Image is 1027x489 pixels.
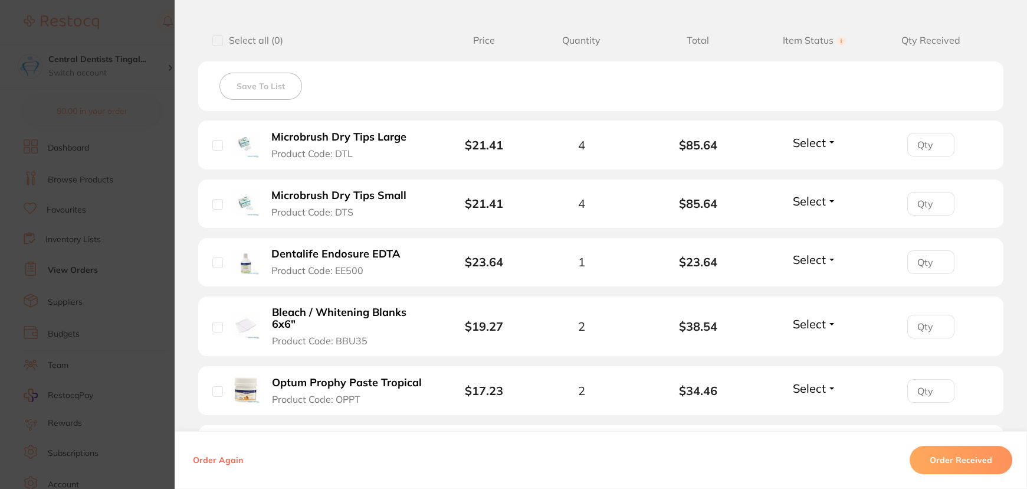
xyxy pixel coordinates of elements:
input: Qty [907,133,954,157]
span: 2 [578,384,585,397]
b: Optum Prophy Paste Tropical [272,377,422,389]
input: Qty [907,250,954,274]
button: Select [789,252,840,267]
button: Order Again [189,455,247,465]
span: Product Code: BBU35 [272,335,368,346]
span: Product Code: DTS [271,207,353,217]
span: Select [793,317,826,331]
b: Bleach / Whitening Blanks 6x6" [272,307,424,331]
span: Qty Received [872,35,989,46]
b: Dentalife Endosure EDTA [271,248,401,260]
button: Select [789,135,840,150]
button: Order Received [910,446,1012,474]
button: Microbrush Dry Tips Small Product Code: DTS [268,189,421,218]
span: Select [793,381,826,396]
span: Select [793,135,826,150]
span: Total [639,35,756,46]
button: Select [789,317,840,331]
b: $23.64 [465,255,503,269]
span: 2 [578,320,585,333]
span: Product Code: EE500 [271,265,363,276]
b: $85.64 [639,197,756,210]
img: Optum Prophy Paste Tropical [232,376,260,403]
b: $21.41 [465,196,503,211]
span: Product Code: DTL [271,148,353,159]
b: Microbrush Dry Tips Small [271,190,406,202]
b: Microbrush Dry Tips Large [271,131,406,144]
span: Item Status [756,35,873,46]
b: $19.27 [465,319,503,334]
input: Qty [907,315,954,338]
input: Qty [907,192,954,216]
button: Dentalife Endosure EDTA Product Code: EE500 [268,247,415,276]
span: Quantity [523,35,640,46]
input: Qty [907,379,954,403]
b: $23.64 [639,255,756,269]
button: Select [789,381,840,396]
button: Bleach / Whitening Blanks 6x6" Product Code: BBU35 [268,306,428,347]
b: $85.64 [639,138,756,152]
img: Bleach / Whitening Blanks 6x6" [232,311,260,339]
button: Select [789,194,840,208]
span: Select [793,194,826,208]
span: Select [793,252,826,267]
img: Dentalife Endosure EDTA [232,247,259,275]
button: Optum Prophy Paste Tropical Product Code: OPPT [268,376,428,405]
span: 1 [578,255,585,269]
b: $17.23 [465,383,503,398]
button: Microbrush Dry Tips Large Product Code: DTL [268,131,421,159]
span: Select all ( 0 ) [223,35,283,46]
img: Microbrush Dry Tips Small [232,189,259,216]
span: 4 [578,138,585,152]
span: 4 [578,197,585,210]
span: Price [445,35,523,46]
img: Microbrush Dry Tips Large [232,130,259,157]
span: Product Code: OPPT [272,394,360,405]
b: $34.46 [639,384,756,397]
button: Save To List [219,73,302,100]
b: $21.41 [465,138,503,152]
b: $38.54 [639,320,756,333]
